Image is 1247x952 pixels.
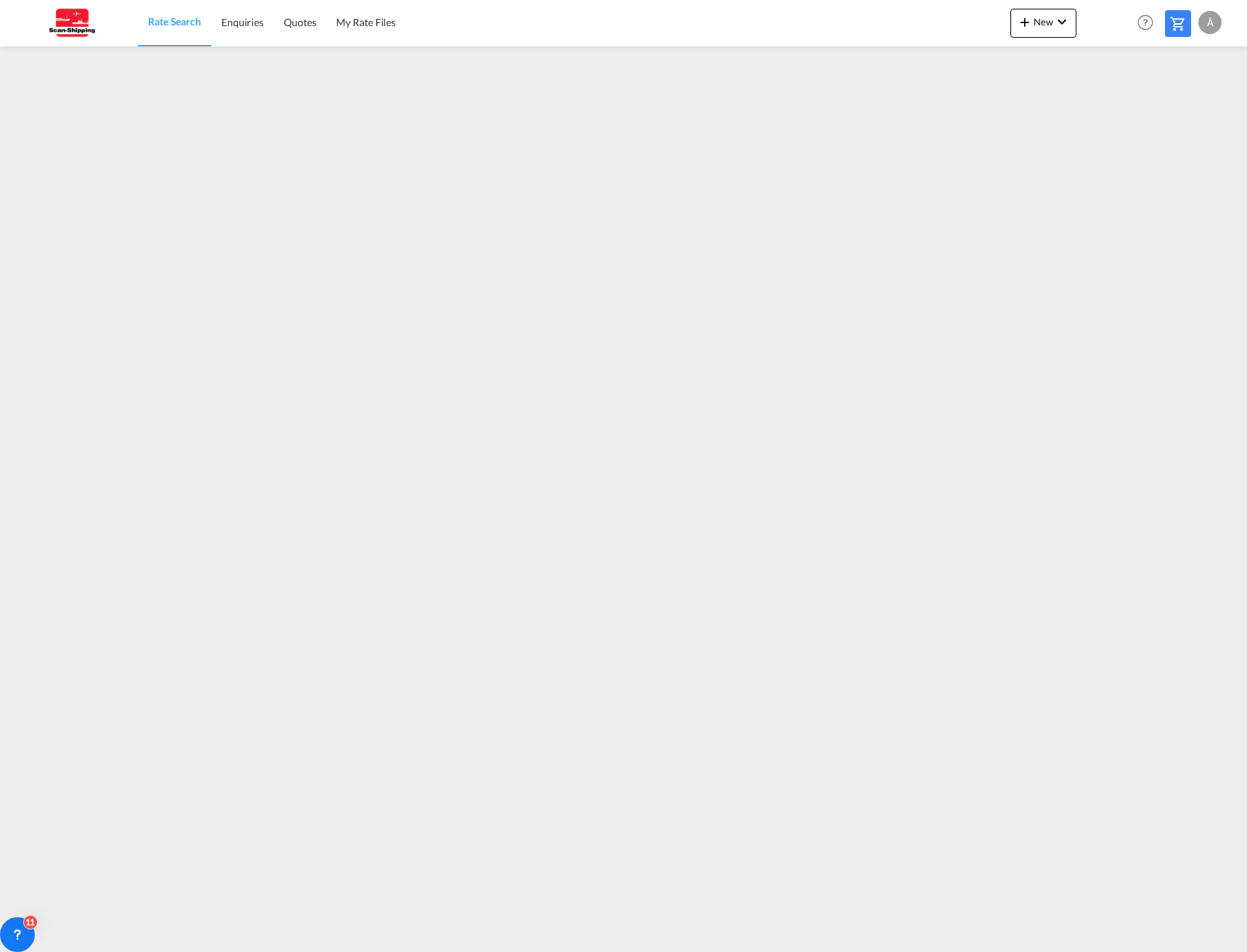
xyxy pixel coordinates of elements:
[22,7,120,39] img: 123b615026f311ee80dabbd30bc9e10f.jpg
[336,16,396,28] span: My Rate Files
[284,16,316,28] span: Quotes
[1133,10,1158,35] span: Help
[1198,11,1222,34] div: Å
[1010,9,1076,38] button: icon-plus 400-fgNewicon-chevron-down
[221,16,263,28] span: Enquiries
[1053,13,1071,30] md-icon: icon-chevron-down
[1016,16,1071,28] span: New
[1016,13,1034,30] md-icon: icon-plus 400-fg
[148,15,201,28] span: Rate Search
[1133,10,1165,36] div: Help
